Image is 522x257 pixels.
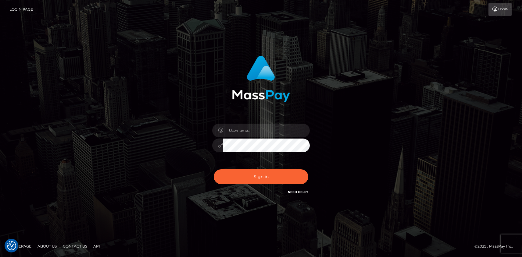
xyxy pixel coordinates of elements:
img: MassPay Login [232,56,290,102]
a: About Us [35,241,59,251]
input: Username... [223,124,310,137]
a: Login Page [9,3,33,16]
a: Login [488,3,512,16]
a: Need Help? [288,190,308,194]
a: Contact Us [60,241,90,251]
button: Sign in [214,169,308,184]
a: API [91,241,102,251]
button: Consent Preferences [7,241,16,250]
div: © 2025 , MassPay Inc. [474,243,517,250]
img: Revisit consent button [7,241,16,250]
a: Homepage [7,241,34,251]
